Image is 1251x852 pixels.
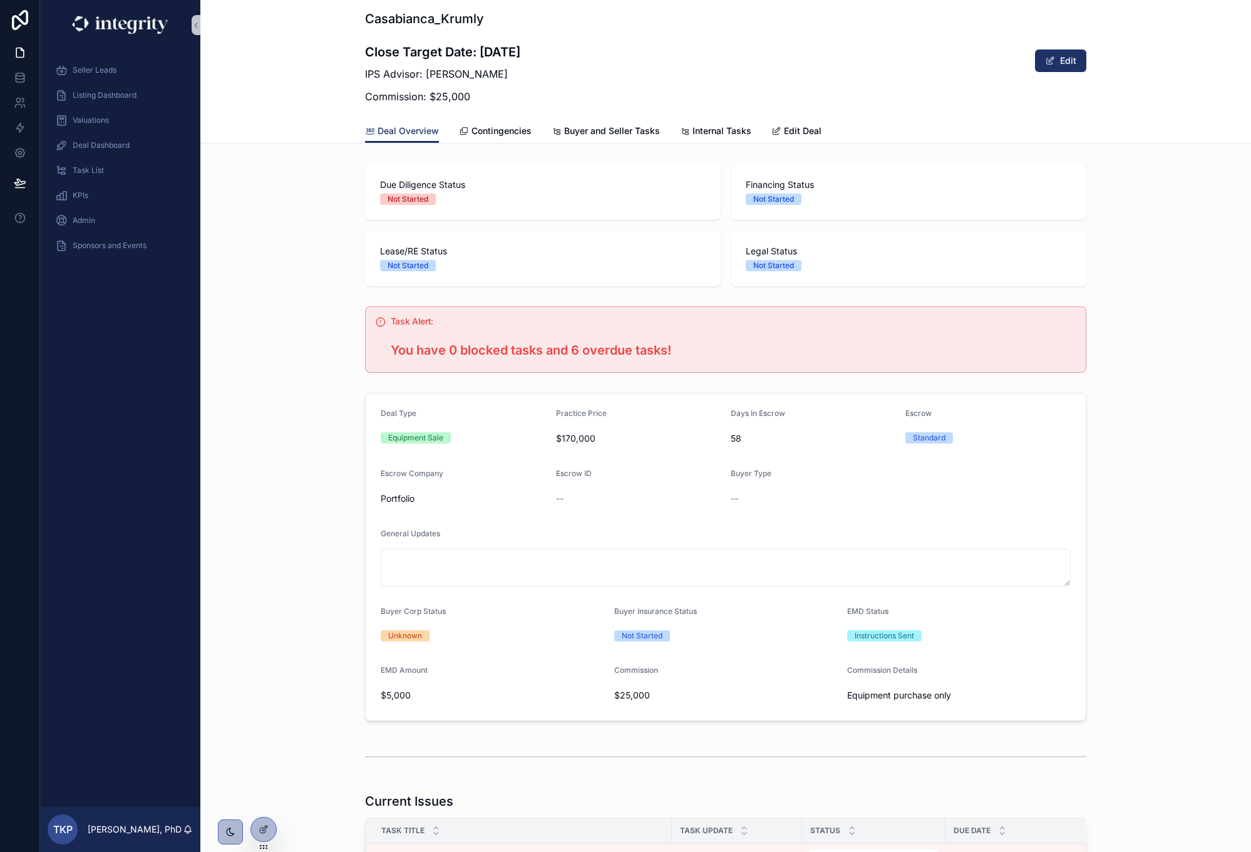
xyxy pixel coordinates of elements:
div: scrollable content [40,50,200,273]
span: Admin [73,216,95,226]
h5: Task Alert: [391,317,1076,326]
div: Not Started [622,630,662,642]
a: Deal Dashboard [48,134,193,157]
a: Task List [48,159,193,182]
span: Equipment purchase only [847,689,1071,702]
span: Days In Escrow [731,408,785,418]
a: Contingencies [459,120,532,145]
span: 58 [731,432,895,445]
span: Contingencies [471,125,532,137]
h1: Current Issues [365,792,453,810]
span: Lease/RE Status [380,245,706,257]
span: Edit Deal [784,125,821,137]
h1: Casabianca_Krumly [365,10,520,28]
a: Buyer and Seller Tasks [552,120,660,145]
div: Not Started [388,194,428,205]
div: Instructions Sent [855,630,914,642]
span: EMD Amount [381,665,428,675]
span: Escrow ID [556,469,592,478]
span: EMD Status [847,606,888,616]
span: -- [556,492,564,505]
a: Sponsors and Events [48,234,193,257]
a: Valuations [48,109,193,132]
span: $170,000 [556,432,721,445]
span: -- [731,492,738,505]
a: Listing Dashboard [48,84,193,106]
a: Seller Leads [48,59,193,81]
span: Task List [73,165,104,175]
span: Task Title [381,826,425,836]
div: Standard [913,432,945,444]
span: Buyer Corp Status [381,606,446,616]
a: KPIs [48,184,193,207]
span: Deal Dashboard [73,140,130,150]
p: IPS Advisor: [PERSON_NAME] [365,66,520,81]
span: Practice Price [556,408,607,418]
h3: Close Target Date: [DATE] [365,43,520,61]
span: Commission [614,665,658,675]
span: Buyer Type [731,469,771,478]
span: Internal Tasks [692,125,751,137]
span: Valuations [73,115,109,125]
p: Commission: $25,000 [365,89,520,104]
span: TKP [53,822,73,837]
span: Due Diligence Status [380,179,706,191]
span: Legal Status [746,245,1071,257]
div: Not Started [388,260,428,271]
span: Task Update [680,826,733,836]
div: ### You have 0 blocked tasks and 6 overdue tasks! [391,341,1076,360]
span: General Updates [381,529,440,538]
span: $25,000 [614,689,838,702]
span: Buyer Insurance Status [614,606,697,616]
span: Escrow [905,408,932,418]
span: Financing Status [746,179,1071,191]
span: Buyer and Seller Tasks [564,125,660,137]
div: Not Started [753,194,794,205]
a: Deal Overview [365,120,439,143]
span: Sponsors and Events [73,241,147,251]
a: Admin [48,209,193,232]
span: KPIs [73,190,88,200]
span: Commission Details [847,665,917,675]
span: Deal Overview [378,125,439,137]
img: App logo [71,15,169,35]
div: Equipment Sale [388,432,443,444]
a: Edit Deal [771,120,821,145]
span: Portfolio [381,492,546,505]
span: Listing Dashboard [73,90,136,100]
span: Escrow Company [381,469,443,478]
span: Seller Leads [73,65,116,75]
button: Edit [1035,49,1086,72]
span: Due Date [954,826,991,836]
p: [PERSON_NAME], PhD [88,823,182,836]
div: Unknown [388,630,422,642]
span: $5,000 [381,689,604,702]
span: Status [810,826,840,836]
a: Internal Tasks [680,120,751,145]
div: Not Started [753,260,794,271]
h3: You have 0 blocked tasks and 6 overdue tasks! [391,341,1076,360]
span: Deal Type [381,408,416,418]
